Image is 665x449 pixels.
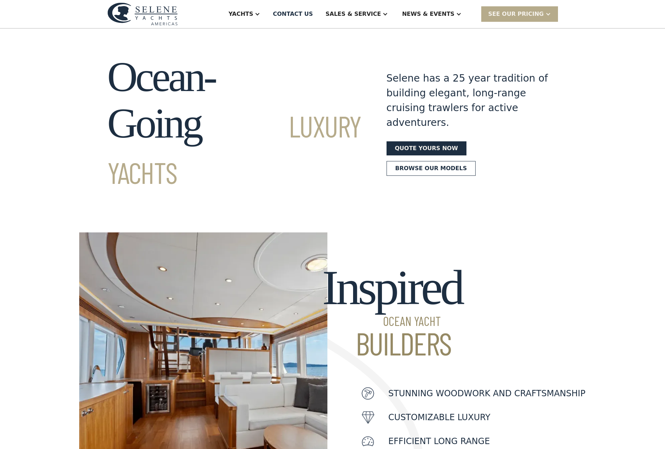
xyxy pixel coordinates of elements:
div: News & EVENTS [402,10,454,18]
span: Luxury Yachts [107,108,361,190]
h1: Ocean-Going [107,54,361,193]
div: Selene has a 25 year tradition of building elegant, long-range cruising trawlers for active adven... [387,71,548,130]
div: Contact US [273,10,313,18]
p: Stunning woodwork and craftsmanship [388,387,585,400]
img: icon [362,411,374,424]
a: Quote yours now [387,141,466,155]
div: SEE Our Pricing [488,10,544,18]
div: Sales & Service [326,10,381,18]
h2: Inspired [322,261,462,359]
p: customizable luxury [388,411,490,424]
div: Yachts [228,10,253,18]
img: logo [107,2,178,25]
span: Builders [322,327,462,359]
div: SEE Our Pricing [481,6,558,21]
p: Efficient Long Range [388,435,490,448]
span: Ocean Yacht [322,315,462,327]
a: Browse our models [387,161,476,176]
